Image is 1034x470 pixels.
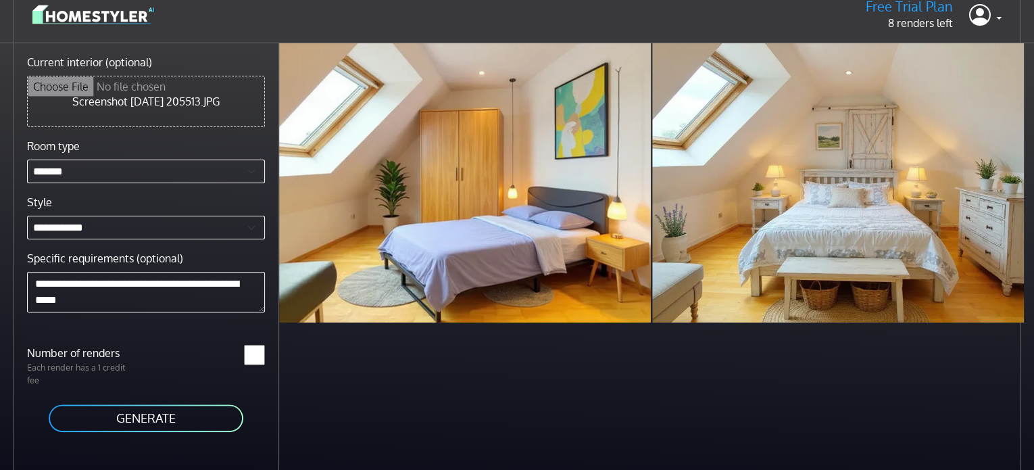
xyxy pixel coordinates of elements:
[866,15,953,31] p: 8 renders left
[27,54,152,70] label: Current interior (optional)
[27,138,80,154] label: Room type
[47,403,245,433] button: GENERATE
[19,361,146,387] p: Each render has a 1 credit fee
[32,3,154,26] img: logo-3de290ba35641baa71223ecac5eacb59cb85b4c7fdf211dc9aaecaaee71ea2f8.svg
[27,250,183,266] label: Specific requirements (optional)
[19,345,146,361] label: Number of renders
[27,194,52,210] label: Style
